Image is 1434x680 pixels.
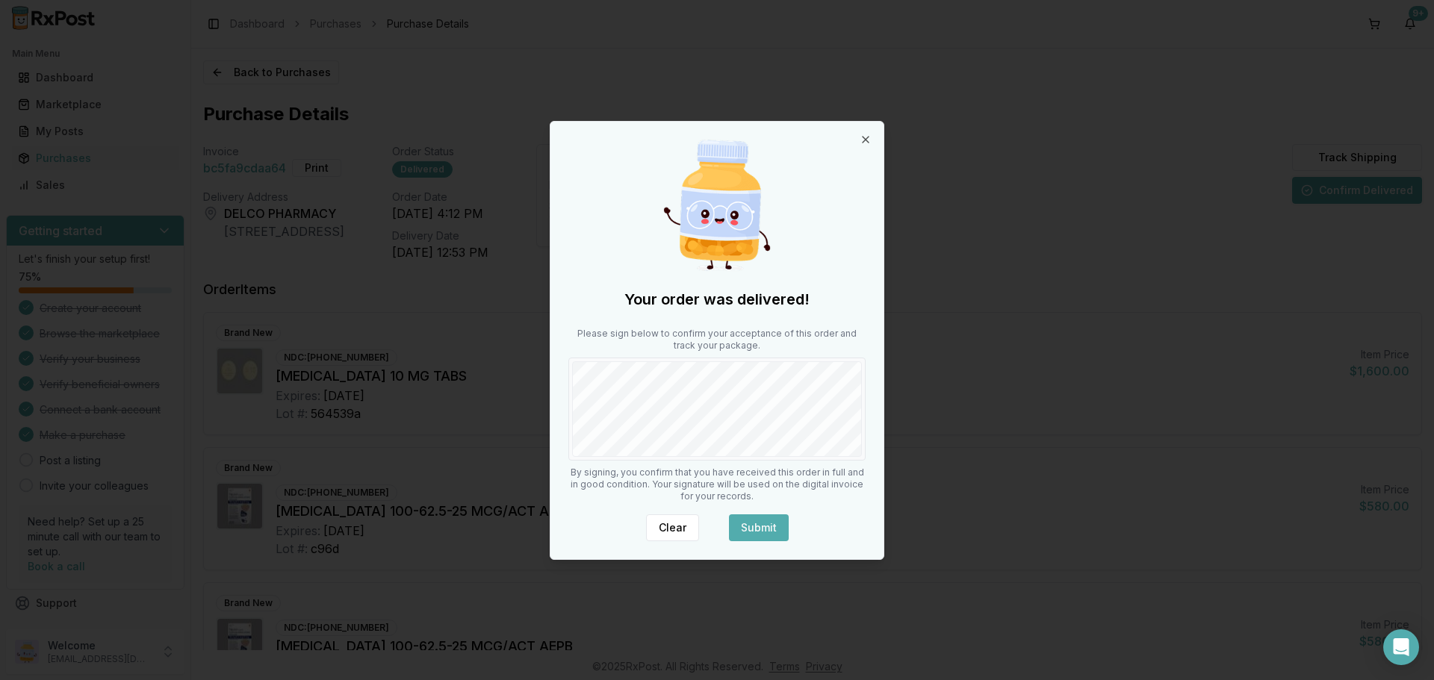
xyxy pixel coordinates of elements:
button: Clear [646,514,699,541]
img: Happy Pill Bottle [645,134,789,277]
p: Please sign below to confirm your acceptance of this order and track your package. [568,328,866,352]
button: Submit [729,514,789,541]
h2: Your order was delivered! [568,289,866,310]
p: By signing, you confirm that you have received this order in full and in good condition. Your sig... [568,467,866,502]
